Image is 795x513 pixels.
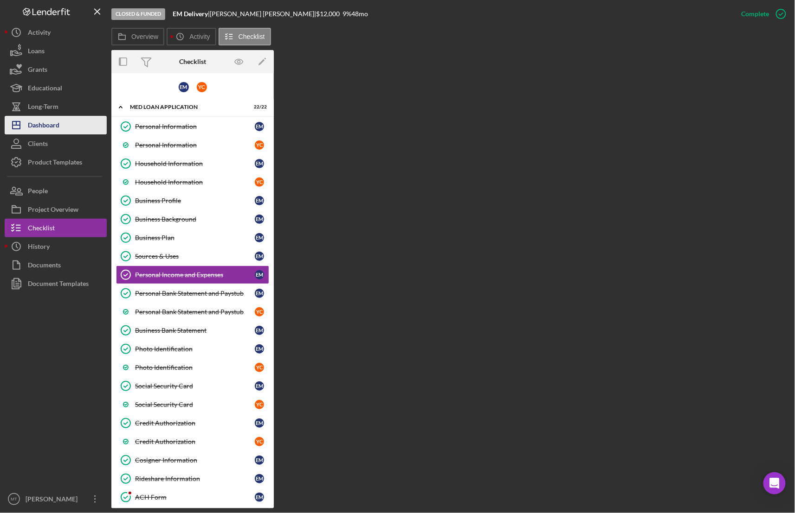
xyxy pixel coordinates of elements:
[255,270,264,279] div: E M
[5,42,107,60] button: Loans
[197,82,207,92] div: Y C
[135,160,255,167] div: Household Information
[28,153,82,174] div: Product Templates
[255,196,264,205] div: E M
[116,451,269,469] a: Cosigner InformationEM
[28,134,48,155] div: Clients
[135,364,255,371] div: Photo Identification
[135,123,255,130] div: Personal Information
[763,472,786,494] div: Open Intercom Messenger
[255,344,264,354] div: E M
[5,182,107,200] button: People
[28,200,78,221] div: Project Overview
[5,97,107,116] button: Long-Term
[111,28,164,45] button: Overview
[135,345,255,353] div: Photo Identification
[28,116,59,137] div: Dashboard
[5,153,107,171] a: Product Templates
[255,122,264,131] div: E M
[116,191,269,210] a: Business ProfileEM
[116,358,269,377] a: Photo IdentificationYC
[255,418,264,428] div: E M
[135,197,255,204] div: Business Profile
[116,228,269,247] a: Business PlanEM
[116,284,269,303] a: Personal Bank Statement and PaystubEM
[28,23,51,44] div: Activity
[255,159,264,168] div: E M
[28,256,61,277] div: Documents
[28,237,50,258] div: History
[5,219,107,237] button: Checklist
[135,382,255,390] div: Social Security Card
[5,79,107,97] a: Educational
[135,253,255,260] div: Sources & Uses
[5,256,107,274] button: Documents
[5,134,107,153] a: Clients
[116,117,269,136] a: Personal InformationEM
[135,290,255,297] div: Personal Bank Statement and Paystub
[135,438,255,445] div: Credit Authorization
[28,219,55,240] div: Checklist
[255,437,264,446] div: Y C
[255,363,264,372] div: Y C
[135,271,255,279] div: Personal Income and Expenses
[255,456,264,465] div: E M
[255,307,264,317] div: Y C
[5,274,107,293] button: Document Templates
[116,321,269,340] a: Business Bank StatementEM
[11,497,17,502] text: MT
[116,173,269,191] a: Household InformationYC
[135,494,255,501] div: ACH Form
[116,154,269,173] a: Household InformationEM
[116,266,269,284] a: Personal Income and ExpensesEM
[219,28,271,45] button: Checklist
[179,58,206,65] div: Checklist
[116,303,269,321] a: Personal Bank Statement and PaystubYC
[28,274,89,295] div: Document Templates
[111,8,165,20] div: Closed & Funded
[5,60,107,79] button: Grants
[135,178,255,186] div: Household Information
[210,10,316,18] div: [PERSON_NAME] [PERSON_NAME] |
[255,233,264,242] div: E M
[343,10,351,18] div: 9 %
[135,456,255,464] div: Cosigner Information
[135,308,255,316] div: Personal Bank Statement and Paystub
[255,252,264,261] div: E M
[173,10,210,18] div: |
[28,79,62,100] div: Educational
[255,474,264,483] div: E M
[135,234,255,241] div: Business Plan
[135,475,255,482] div: Rideshare Information
[116,247,269,266] a: Sources & UsesEM
[135,141,255,149] div: Personal Information
[116,210,269,228] a: Business BackgroundEM
[116,469,269,488] a: Rideshare InformationEM
[189,33,210,40] label: Activity
[23,490,84,511] div: [PERSON_NAME]
[5,490,107,508] button: MT[PERSON_NAME]
[116,377,269,395] a: Social Security CardEM
[5,23,107,42] button: Activity
[316,10,343,18] div: $12,000
[5,116,107,134] button: Dashboard
[173,10,208,18] b: EM Delivery
[28,60,47,81] div: Grants
[255,400,264,409] div: Y C
[116,432,269,451] a: Credit AuthorizationYC
[135,419,255,427] div: Credit Authorization
[732,5,790,23] button: Complete
[255,140,264,150] div: Y C
[116,136,269,154] a: Personal InformationYC
[5,200,107,219] button: Project Overview
[167,28,216,45] button: Activity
